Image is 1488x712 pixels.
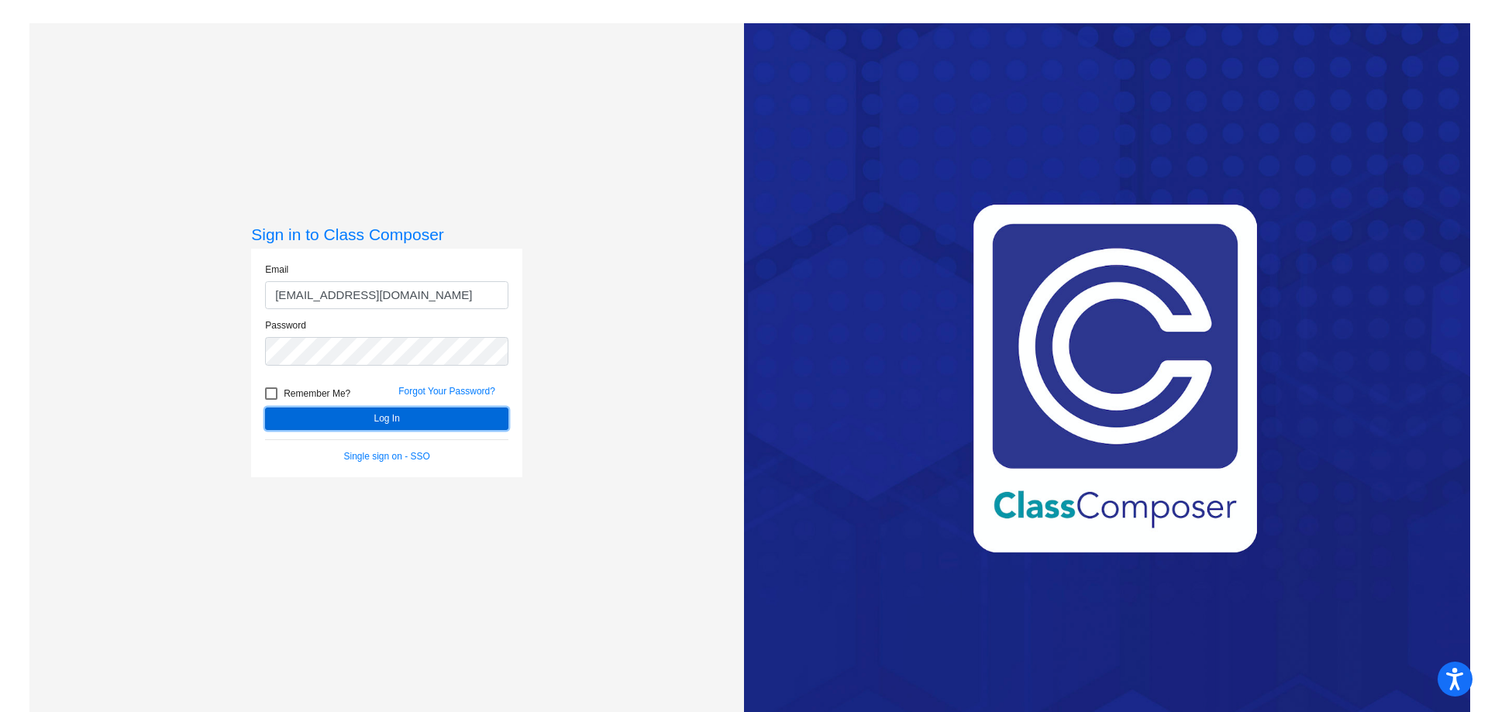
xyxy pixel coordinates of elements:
[344,451,430,462] a: Single sign on - SSO
[284,384,350,403] span: Remember Me?
[398,386,495,397] a: Forgot Your Password?
[265,263,288,277] label: Email
[265,408,508,430] button: Log In
[265,318,306,332] label: Password
[251,225,522,244] h3: Sign in to Class Composer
